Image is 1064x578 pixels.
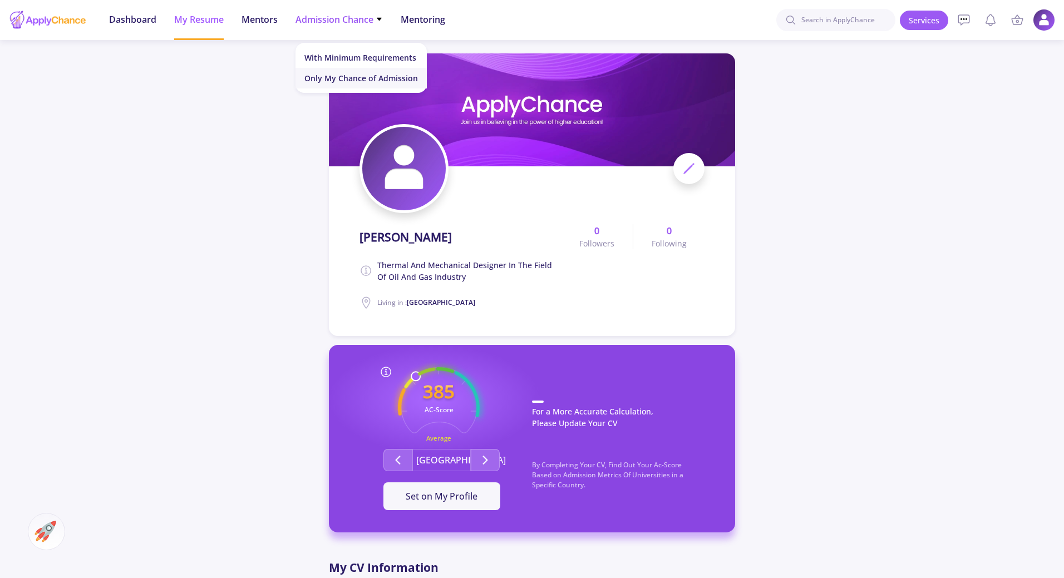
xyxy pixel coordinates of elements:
[667,224,672,238] b: 0
[295,68,427,88] a: Only My Chance of Admission
[426,434,451,443] text: Average
[412,449,471,471] button: [GEOGRAPHIC_DATA]
[295,47,427,68] a: With Minimum Requirements
[295,13,383,26] span: Admission Chance
[35,521,56,542] img: ac-market
[532,460,713,501] p: By Completing Your CV, Find Out Your Ac-Score Based on Admission Metrics Of Universities in a Spe...
[900,11,948,30] a: Services
[406,490,477,502] span: Set on My Profile
[359,229,452,246] span: [PERSON_NAME]
[401,13,445,26] span: Mentoring
[776,9,895,31] input: Search in ApplyChance
[423,379,455,404] text: 385
[377,298,475,307] span: Living in :
[579,238,614,249] span: Followers
[383,482,500,510] button: Set on My Profile
[377,259,561,283] span: Thermal and mechanical designer in the field of oil and gas industry
[174,13,224,26] span: My Resume
[242,13,278,26] span: Mentors
[652,238,687,249] span: Following
[425,405,454,414] text: AC-Score
[329,559,735,577] p: My CV Information
[109,13,156,26] span: Dashboard
[407,298,475,307] span: [GEOGRAPHIC_DATA]
[351,449,532,471] div: Second group
[532,401,713,440] p: For a More Accurate Calculation, Please Update Your CV
[594,224,599,238] b: 0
